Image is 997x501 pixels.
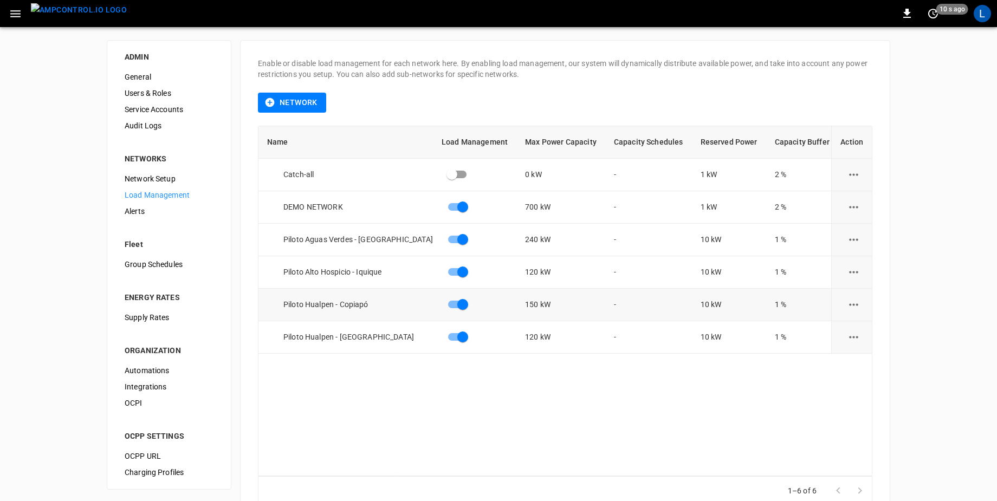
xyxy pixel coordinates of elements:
button: set refresh interval [924,5,942,22]
td: 2 % [766,191,838,224]
td: 1 kW [692,191,766,224]
td: 0 kW [516,159,605,191]
span: Charging Profiles [125,467,213,478]
div: OCPP URL [116,448,222,464]
td: 1 % [766,256,838,289]
div: Piloto Hualpen - Copiapó [267,299,433,310]
div: Charging Profiles [116,464,222,480]
th: Max Power Capacity [516,126,605,159]
div: OCPP SETTINGS [125,431,213,441]
div: Load Management [116,187,222,203]
td: 240 kW [516,224,605,256]
span: Group Schedules [125,259,213,270]
div: Group Schedules [116,256,222,272]
span: Automations [125,365,213,376]
td: 1 % [766,321,838,354]
img: ampcontrol.io logo [31,3,127,17]
span: OCPI [125,398,213,409]
div: DEMO NETWORK [267,201,433,212]
td: 10 kW [692,289,766,321]
td: - [605,289,692,321]
th: Action [831,126,872,159]
th: Name [258,126,433,159]
span: OCPP URL [125,451,213,462]
button: load management options [840,194,867,220]
table: loadManagement-table [258,126,911,354]
div: Catch-all [267,169,433,180]
div: ENERGY RATES [125,292,213,303]
td: - [605,159,692,191]
div: Automations [116,362,222,379]
span: Integrations [125,381,213,393]
button: Network [258,93,326,113]
span: Service Accounts [125,104,213,115]
span: Network Setup [125,173,213,185]
td: - [605,191,692,224]
td: 1 kW [692,159,766,191]
button: load management options [840,291,867,318]
span: General [125,71,213,83]
span: Alerts [125,206,213,217]
div: NETWORKS [125,153,213,164]
td: - [605,224,692,256]
div: Piloto Aguas Verdes - [GEOGRAPHIC_DATA] [267,234,433,245]
td: 10 kW [692,256,766,289]
button: load management options [840,161,867,188]
div: Audit Logs [116,118,222,134]
div: Piloto Alto Hospicio - Iquique [267,266,433,277]
td: 10 kW [692,321,766,354]
div: ORGANIZATION [125,345,213,356]
p: 1–6 of 6 [788,485,817,496]
div: OCPI [116,395,222,411]
td: 2 % [766,159,838,191]
span: Audit Logs [125,120,213,132]
th: Reserved Power [692,126,766,159]
div: Integrations [116,379,222,395]
button: load management options [840,259,867,285]
span: Users & Roles [125,88,213,99]
div: Network Setup [116,171,222,187]
div: profile-icon [974,5,991,22]
div: ADMIN [125,51,213,62]
div: Supply Rates [116,309,222,326]
div: Service Accounts [116,101,222,118]
p: Enable or disable load management for each network here. By enabling load management, our system ... [258,58,872,80]
td: - [605,321,692,354]
button: load management options [840,226,867,253]
span: Load Management [125,190,213,201]
td: 1 % [766,224,838,256]
div: Alerts [116,203,222,219]
td: 1 % [766,289,838,321]
div: Piloto Hualpen - [GEOGRAPHIC_DATA] [267,331,433,342]
th: Capacity Schedules [605,126,692,159]
th: Capacity Buffer [766,126,838,159]
div: General [116,69,222,85]
td: 120 kW [516,256,605,289]
span: 10 s ago [936,4,968,15]
th: Load Management [433,126,516,159]
div: Users & Roles [116,85,222,101]
button: load management options [840,324,867,350]
span: Supply Rates [125,312,213,323]
td: 120 kW [516,321,605,354]
td: 150 kW [516,289,605,321]
td: 700 kW [516,191,605,224]
div: Fleet [125,239,213,250]
td: - [605,256,692,289]
td: 10 kW [692,224,766,256]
